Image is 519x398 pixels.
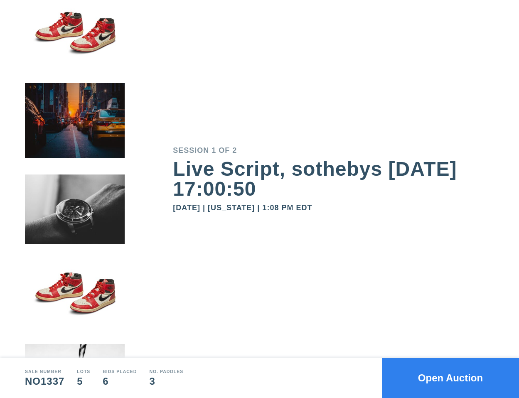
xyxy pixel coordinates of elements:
[173,159,494,199] div: Live Script, sothebys [DATE] 17:00:50
[173,204,494,211] div: [DATE] | [US_STATE] | 1:08 PM EDT
[25,176,125,262] img: small
[25,85,125,176] img: small
[149,376,183,386] div: 3
[25,2,125,85] img: small
[103,376,137,386] div: 6
[382,358,519,398] button: Open Auction
[103,370,137,374] div: Bids Placed
[149,370,183,374] div: No. Paddles
[25,262,125,345] img: small
[77,370,90,374] div: Lots
[173,147,494,154] div: Session 1 of 2
[25,376,64,386] div: NO1337
[25,370,64,374] div: Sale number
[77,376,90,386] div: 5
